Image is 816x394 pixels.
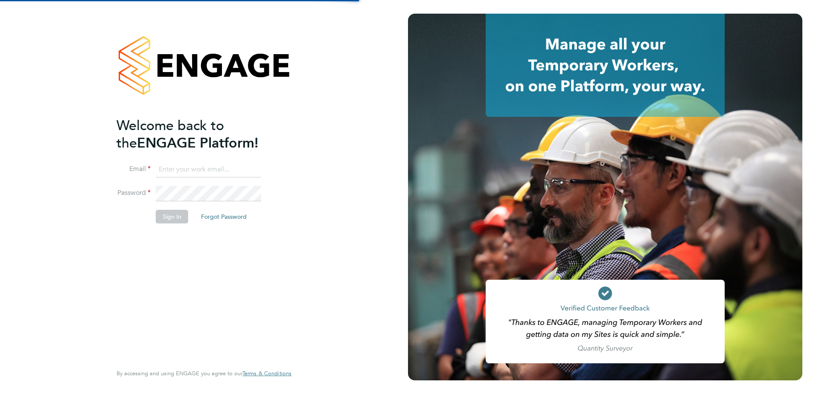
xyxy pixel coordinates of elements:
[242,370,291,377] a: Terms & Conditions
[117,117,283,152] h2: ENGAGE Platform!
[156,210,188,223] button: Sign In
[117,117,224,151] span: Welcome back to the
[117,370,291,377] span: By accessing and using ENGAGE you agree to our
[194,210,254,223] button: Forgot Password
[242,370,291,377] span: Terms & Conditions
[117,165,151,174] label: Email
[156,162,261,177] input: Enter your work email...
[117,188,151,197] label: Password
